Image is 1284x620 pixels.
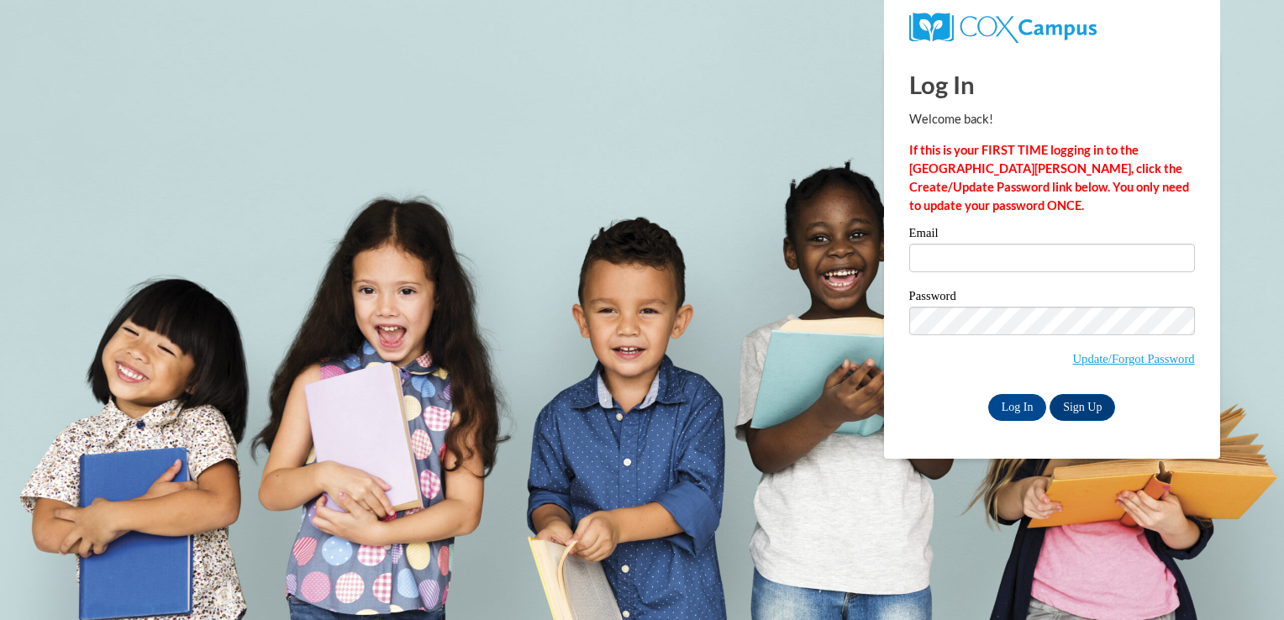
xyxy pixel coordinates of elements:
strong: If this is your FIRST TIME logging in to the [GEOGRAPHIC_DATA][PERSON_NAME], click the Create/Upd... [909,143,1189,213]
img: COX Campus [909,13,1097,43]
a: COX Campus [909,19,1097,34]
p: Welcome back! [909,110,1195,129]
h1: Log In [909,67,1195,102]
a: Sign Up [1050,394,1115,421]
input: Log In [988,394,1047,421]
a: Update/Forgot Password [1073,352,1195,365]
label: Email [909,227,1195,244]
label: Password [909,290,1195,307]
